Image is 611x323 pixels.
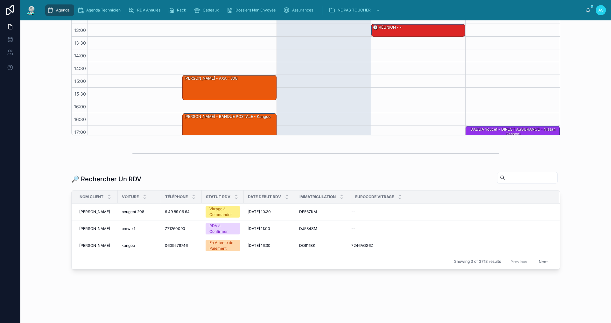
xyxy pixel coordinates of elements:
span: Date Début RDV [248,194,281,199]
span: [PERSON_NAME] [79,243,110,248]
span: [PERSON_NAME] [79,226,110,231]
a: DJ534SM [299,226,347,231]
a: Agenda [45,4,74,16]
div: Vitrage à Commander [209,206,236,218]
span: 13:30 [73,40,88,46]
span: 7246AGS6Z [351,243,373,248]
span: Rack [177,8,186,13]
span: 0609578746 [165,243,188,248]
a: Vitrage à Commander [206,206,240,218]
span: [PERSON_NAME] [79,209,110,214]
span: 6 49 89 06 64 [165,209,190,214]
a: kangoo [122,243,157,248]
span: -- [351,209,355,214]
span: 14:00 [73,53,88,58]
span: 16:30 [73,117,88,122]
span: Dossiers Non Envoyés [235,8,276,13]
a: [PERSON_NAME] [79,243,114,248]
span: 17:00 [73,129,88,135]
span: Assurances [292,8,313,13]
a: 6 49 89 06 64 [165,209,198,214]
span: Showing 3 of 3718 results [454,259,501,264]
span: 15:30 [73,91,88,97]
span: kangoo [122,243,135,248]
a: [PERSON_NAME] [79,209,114,214]
span: Statut RDV [206,194,230,199]
img: App logo [25,5,37,15]
span: RDV Annulés [137,8,160,13]
span: 771260090 [165,226,185,231]
span: 14:30 [73,66,88,71]
a: Rack [166,4,191,16]
span: Immatriculation [299,194,336,199]
a: [DATE] 10:30 [248,209,291,214]
span: Eurocode Vitrage [355,194,394,199]
a: 0609578746 [165,243,198,248]
button: Next [534,257,552,267]
div: RDV à Confirmer [209,223,236,234]
span: Agenda [56,8,70,13]
span: [DATE] 16:30 [248,243,270,248]
a: peugeot 208 [122,209,157,214]
span: -- [351,226,355,231]
a: [DATE] 11:00 [248,226,291,231]
span: Cadeaux [203,8,219,13]
span: DQ911BK [299,243,315,248]
span: 16:00 [73,104,88,109]
span: DJ534SM [299,226,317,231]
a: [PERSON_NAME] [79,226,114,231]
div: DADDA Youcef - DIRECT ASSURANCE - Nissan qashqai [466,126,559,151]
span: DF567KM [299,209,317,214]
span: AS [598,8,604,13]
div: [PERSON_NAME] - BANQUE POSTALE - kangoo [183,113,276,151]
span: bmw x1 [122,226,135,231]
span: Téléphone [165,194,188,199]
span: Nom Client [80,194,103,199]
div: En Attente de Paiement [209,240,236,251]
a: DQ911BK [299,243,347,248]
span: [DATE] 11:00 [248,226,270,231]
span: 15:00 [73,78,88,84]
div: DADDA Youcef - DIRECT ASSURANCE - Nissan qashqai [467,126,559,137]
a: 771260090 [165,226,198,231]
span: NE PAS TOUCHER [338,8,371,13]
a: Dossiers Non Envoyés [225,4,280,16]
a: -- [351,226,551,231]
a: 7246AGS6Z [351,243,551,248]
a: Cadeaux [192,4,223,16]
a: RDV à Confirmer [206,223,240,234]
div: [PERSON_NAME] - AXA - 308 [184,75,238,81]
span: Agenda Technicien [86,8,121,13]
span: peugeot 208 [122,209,144,214]
div: scrollable content [42,3,586,17]
a: Assurances [281,4,318,16]
div: 🕒 RÉUNION - - [371,24,465,36]
h1: 🔎 Rechercher Un RDV [71,175,141,183]
span: 13:00 [73,27,88,33]
div: 🕒 RÉUNION - - [372,25,402,30]
a: [DATE] 16:30 [248,243,291,248]
div: [PERSON_NAME] - BANQUE POSTALE - kangoo [184,114,271,119]
span: [DATE] 10:30 [248,209,271,214]
a: RDV Annulés [126,4,165,16]
a: DF567KM [299,209,347,214]
span: Voiture [122,194,139,199]
a: Agenda Technicien [75,4,125,16]
a: bmw x1 [122,226,157,231]
a: En Attente de Paiement [206,240,240,251]
a: -- [351,209,551,214]
div: [PERSON_NAME] - AXA - 308 [183,75,276,100]
a: NE PAS TOUCHER [327,4,383,16]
